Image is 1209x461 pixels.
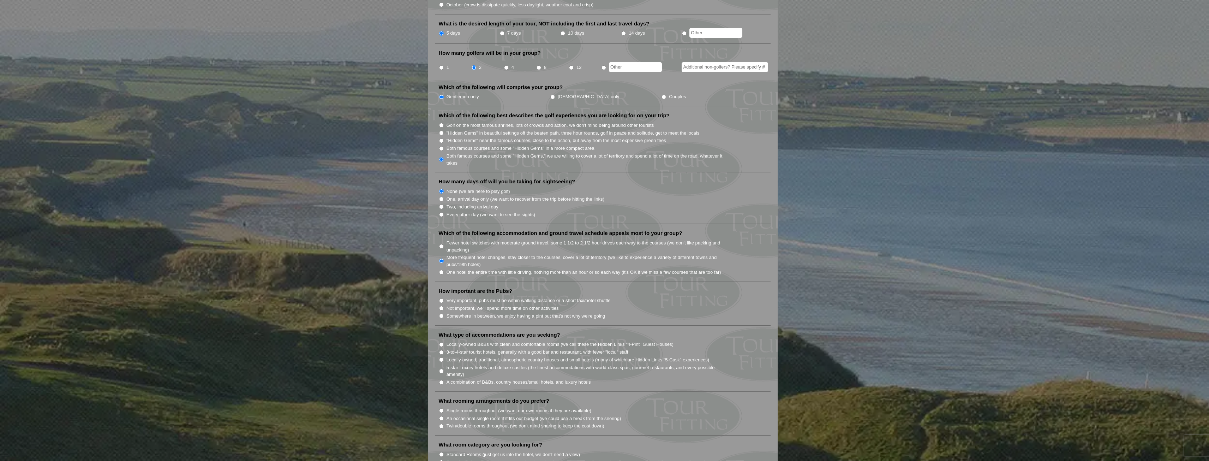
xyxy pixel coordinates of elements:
label: An occasional single room if it fits our budget (we could use a break from the snoring) [447,415,621,422]
label: How many days off will you be taking for sightseeing? [439,178,575,185]
label: 14 days [629,30,645,37]
label: 5 days [447,30,460,37]
label: Both famous courses and some "Hidden Gems," we are willing to cover a lot of territory and spend ... [447,153,730,166]
label: 7 days [507,30,521,37]
label: What room category are you looking for? [439,441,542,448]
input: Other [609,62,662,72]
label: Not important, we'll spend more time on other activities [447,305,559,312]
label: Locally-owned, traditional, atmospheric country houses and small hotels (many of which are Hidden... [447,356,710,364]
input: Additional non-golfers? Please specify # [682,62,768,72]
label: What type of accommodations are you seeking? [439,331,560,338]
label: Which of the following best describes the golf experiences you are looking for on your trip? [439,112,670,119]
label: None (we are here to play golf) [447,188,510,195]
label: 5-star Luxury hotels and deluxe castles (the finest accommodations with world-class spas, gourmet... [447,364,730,378]
label: 10 days [568,30,584,37]
label: Golf on the most famous shrines, lots of crowds and action, we don't mind being around other tour... [447,122,654,129]
label: Which of the following accommodation and ground travel schedule appeals most to your group? [439,230,682,237]
label: 1 [447,64,449,71]
label: More frequent hotel changes, stay closer to the courses, cover a lot of territory (we like to exp... [447,254,730,268]
label: Every other day (we want to see the sights) [447,211,535,218]
label: 12 [576,64,582,71]
label: Locally-owned B&Bs with clean and comfortable rooms (we call these the Hidden Links "4-Pint" Gues... [447,341,674,348]
label: One hotel the entire time with little driving, nothing more than an hour or so each way (it’s OK ... [447,269,721,276]
label: Two, including arrival day [447,203,498,211]
label: Fewer hotel switches with moderate ground travel, some 1 1/2 to 2 1/2 hour drives each way to the... [447,240,730,253]
label: Gentlemen only [447,93,479,100]
input: Other [689,28,742,38]
label: Both famous courses and some "Hidden Gems" in a more compact area [447,145,594,152]
label: Single rooms throughout (we want our own rooms if they are available) [447,407,591,414]
label: What rooming arrangements do you prefer? [439,397,549,404]
label: 3-to-4-star tourist hotels, generally with a good bar and restaurant, with fewer "local" staff [447,349,628,356]
label: 4 [511,64,514,71]
label: How important are the Pubs? [439,288,512,295]
label: 8 [544,64,546,71]
label: [DEMOGRAPHIC_DATA] only [558,93,619,100]
label: Which of the following will comprise your group? [439,84,563,91]
label: What is the desired length of your tour, NOT including the first and last travel days? [439,20,650,27]
label: Standard Rooms (just get us into the hotel, we don't need a view) [447,451,580,458]
label: One, arrival day only (we want to recover from the trip before hitting the links) [447,196,604,203]
label: Couples [669,93,686,100]
label: Very important, pubs must be within walking distance or a short taxi/hotel shuttle [447,297,611,304]
label: October (crowds dissipate quickly, less daylight, weather cool and crisp) [447,1,594,8]
label: Somewhere in between, we enjoy having a pint but that's not why we're going [447,313,605,320]
label: Twin/double rooms throughout (we don't mind sharing to keep the cost down) [447,422,604,430]
label: "Hidden Gems" in beautiful settings off the beaten path, three hour rounds, golf in peace and sol... [447,130,700,137]
label: "Hidden Gems" near the famous courses, close to the action, but away from the most expensive gree... [447,137,666,144]
label: How many golfers will be in your group? [439,49,541,57]
label: 2 [479,64,481,71]
label: A combination of B&Bs, country houses/small hotels, and luxury hotels [447,379,591,386]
